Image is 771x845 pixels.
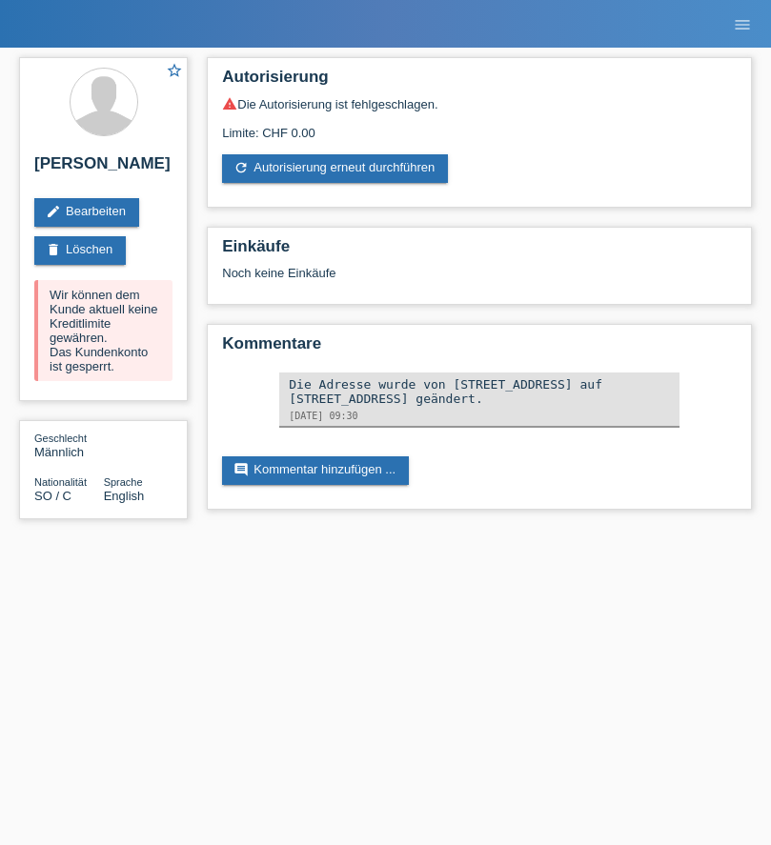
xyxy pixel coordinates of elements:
h2: [PERSON_NAME] [34,154,172,183]
span: Nationalität [34,476,87,488]
i: edit [46,204,61,219]
a: star_border [166,62,183,82]
div: Die Autorisierung ist fehlgeschlagen. [222,96,737,111]
h2: Einkäufe [222,237,737,266]
i: star_border [166,62,183,79]
i: comment [233,462,249,477]
a: refreshAutorisierung erneut durchführen [222,154,448,183]
span: Geschlecht [34,433,87,444]
h2: Kommentare [222,334,737,363]
i: delete [46,242,61,257]
div: Die Adresse wurde von [STREET_ADDRESS] auf [STREET_ADDRESS] geändert. [289,377,670,406]
div: Wir können dem Kunde aktuell keine Kreditlimite gewähren. Das Kundenkonto ist gesperrt. [34,280,172,381]
i: menu [733,15,752,34]
a: menu [723,18,761,30]
i: warning [222,96,237,111]
a: editBearbeiten [34,198,139,227]
a: commentKommentar hinzufügen ... [222,456,409,485]
span: Sprache [104,476,143,488]
div: Männlich [34,431,104,459]
div: [DATE] 09:30 [289,411,670,421]
div: Limite: CHF 0.00 [222,111,737,140]
span: English [104,489,145,503]
h2: Autorisierung [222,68,737,96]
i: refresh [233,160,249,175]
a: deleteLöschen [34,236,126,265]
div: Noch keine Einkäufe [222,266,737,294]
span: Somalia / C / 27.04.2015 [34,489,71,503]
